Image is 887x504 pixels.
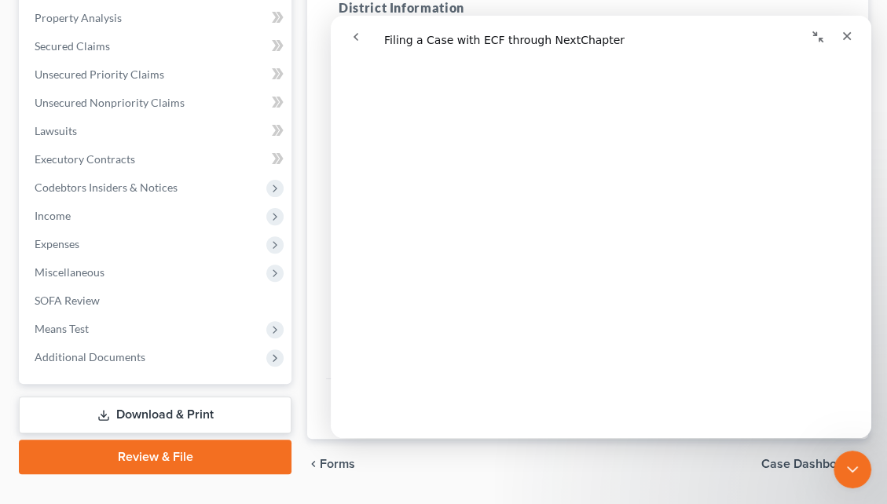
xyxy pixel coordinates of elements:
[22,32,291,60] a: Secured Claims
[35,68,164,81] span: Unsecured Priority Claims
[307,458,320,470] i: chevron_left
[331,16,871,438] iframe: Intercom live chat
[320,458,355,470] span: Forms
[19,396,291,433] a: Download & Print
[22,145,291,173] a: Executory Contracts
[22,89,291,117] a: Unsecured Nonpriority Claims
[761,458,856,470] span: Case Dashboard
[35,294,100,307] span: SOFA Review
[35,237,79,250] span: Expenses
[35,181,178,194] span: Codebtors Insiders & Notices
[22,60,291,89] a: Unsecured Priority Claims
[35,209,71,222] span: Income
[761,458,868,470] a: Case Dashboard chevron_right
[35,124,77,137] span: Lawsuits
[35,96,185,109] span: Unsecured Nonpriority Claims
[35,11,122,24] span: Property Analysis
[22,117,291,145] a: Lawsuits
[35,322,89,335] span: Means Test
[834,451,871,488] iframe: Intercom live chat
[307,458,376,470] button: chevron_left Forms
[35,265,104,279] span: Miscellaneous
[19,440,291,474] a: Review & File
[22,287,291,315] a: SOFA Review
[35,152,135,166] span: Executory Contracts
[35,350,145,363] span: Additional Documents
[35,39,110,53] span: Secured Claims
[22,4,291,32] a: Property Analysis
